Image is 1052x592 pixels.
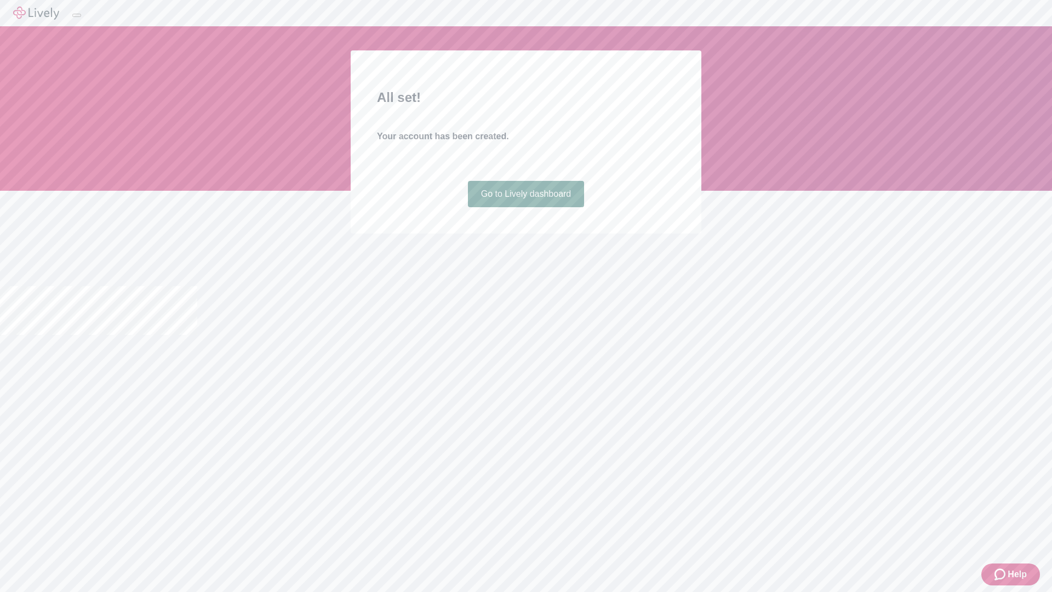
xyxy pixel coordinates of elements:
[1008,568,1027,581] span: Help
[13,7,59,20] img: Lively
[468,181,585,207] a: Go to Lively dashboard
[377,88,675,107] h2: All set!
[994,568,1008,581] svg: Zendesk support icon
[981,563,1040,585] button: Zendesk support iconHelp
[72,14,81,17] button: Log out
[377,130,675,143] h4: Your account has been created.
